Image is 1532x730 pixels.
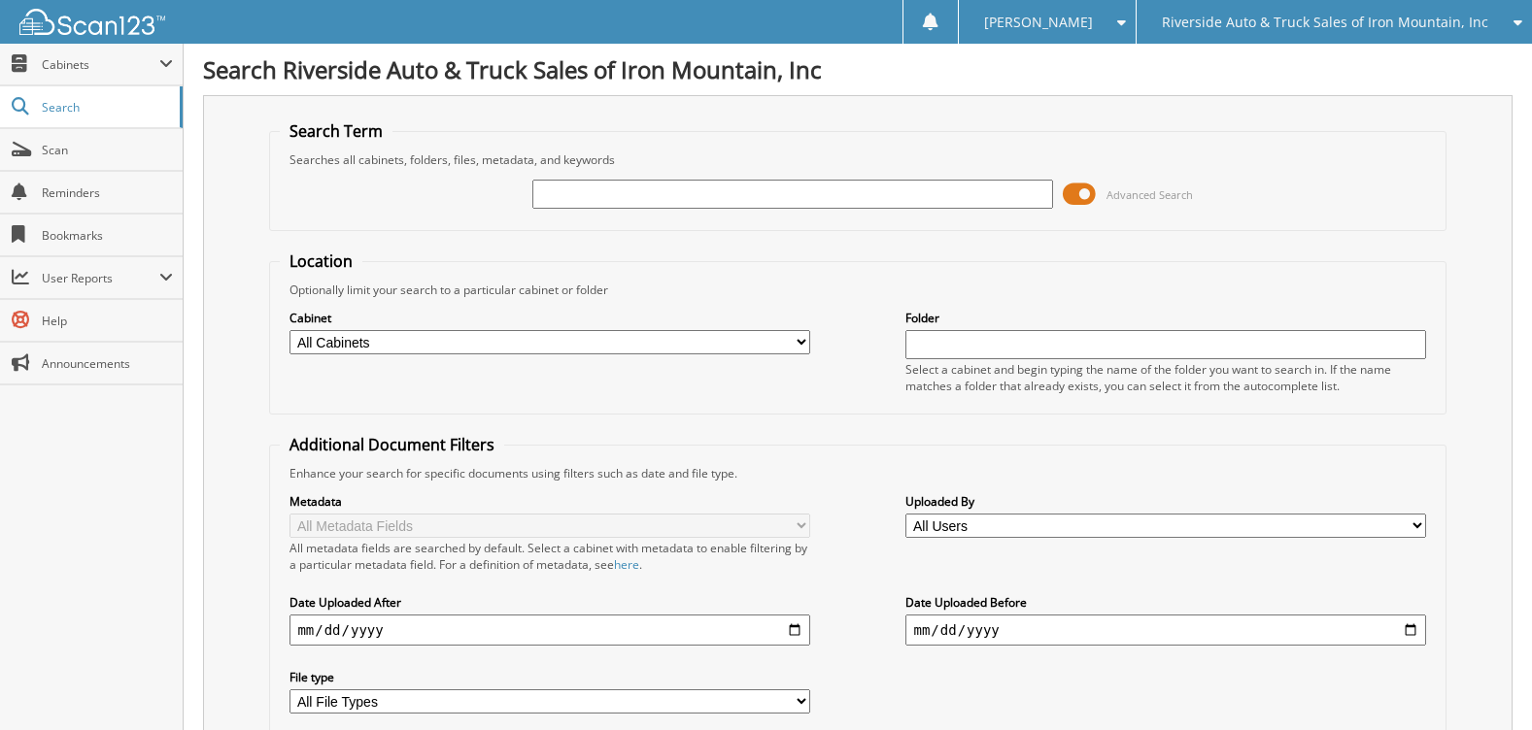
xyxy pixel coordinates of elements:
div: All metadata fields are searched by default. Select a cabinet with metadata to enable filtering b... [289,540,809,573]
input: end [905,614,1425,646]
label: Uploaded By [905,493,1425,510]
span: Search [42,99,170,116]
img: scan123-logo-white.svg [19,9,165,35]
label: Date Uploaded After [289,594,809,611]
label: Metadata [289,493,809,510]
div: Select a cabinet and begin typing the name of the folder you want to search in. If the name match... [905,361,1425,394]
span: Announcements [42,355,173,372]
span: [PERSON_NAME] [984,17,1093,28]
div: Optionally limit your search to a particular cabinet or folder [280,282,1435,298]
label: Date Uploaded Before [905,594,1425,611]
span: Help [42,313,173,329]
span: Cabinets [42,56,159,73]
span: Bookmarks [42,227,173,244]
div: Searches all cabinets, folders, files, metadata, and keywords [280,151,1435,168]
span: Scan [42,142,173,158]
legend: Additional Document Filters [280,434,504,455]
a: here [614,556,639,573]
h1: Search Riverside Auto & Truck Sales of Iron Mountain, Inc [203,53,1513,85]
input: start [289,614,809,646]
legend: Location [280,250,362,272]
label: File type [289,669,809,685]
span: User Reports [42,270,159,286]
label: Folder [905,310,1425,326]
label: Cabinet [289,310,809,326]
div: Enhance your search for specific documents using filters such as date and file type. [280,465,1435,481]
span: Reminders [42,184,173,201]
span: Advanced Search [1106,187,1193,202]
span: Riverside Auto & Truck Sales of Iron Mountain, Inc [1162,17,1488,28]
legend: Search Term [280,120,392,142]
